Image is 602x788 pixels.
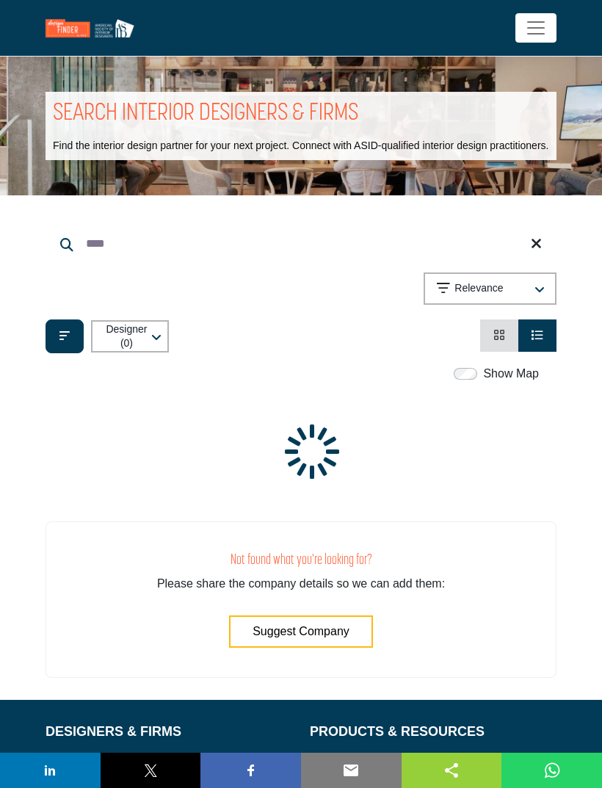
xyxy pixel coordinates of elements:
a: PRODUCTS & RESOURCES [310,722,556,742]
img: twitter sharing button [142,762,159,779]
li: Card View [480,319,518,352]
img: facebook sharing button [242,762,260,779]
button: Relevance [424,272,556,305]
h1: SEARCH INTERIOR DESIGNERS & FIRMS [53,99,358,130]
h3: Not found what you're looking for? [76,552,526,569]
img: linkedin sharing button [41,762,59,779]
p: Relevance [454,281,503,296]
img: email sharing button [342,762,360,779]
a: View List [532,329,543,341]
img: Site Logo [46,19,142,37]
img: whatsapp sharing button [543,762,561,779]
span: Suggest Company [253,625,349,637]
button: Suggest Company [229,615,373,648]
span: Please share the company details so we can add them: [157,577,445,590]
a: View Card [493,329,505,341]
button: Designer (0) [91,320,169,353]
p: Designer (0) [104,322,149,351]
label: Show Map [483,365,539,383]
a: DESIGNERS & FIRMS [46,722,292,742]
img: sharethis sharing button [443,762,460,779]
li: List View [518,319,556,352]
p: Find the interior design partner for your next project. Connect with ASID-qualified interior desi... [53,139,548,153]
button: Filter categories [46,319,84,353]
input: Search Keyword [46,226,556,261]
button: Toggle navigation [515,13,556,43]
